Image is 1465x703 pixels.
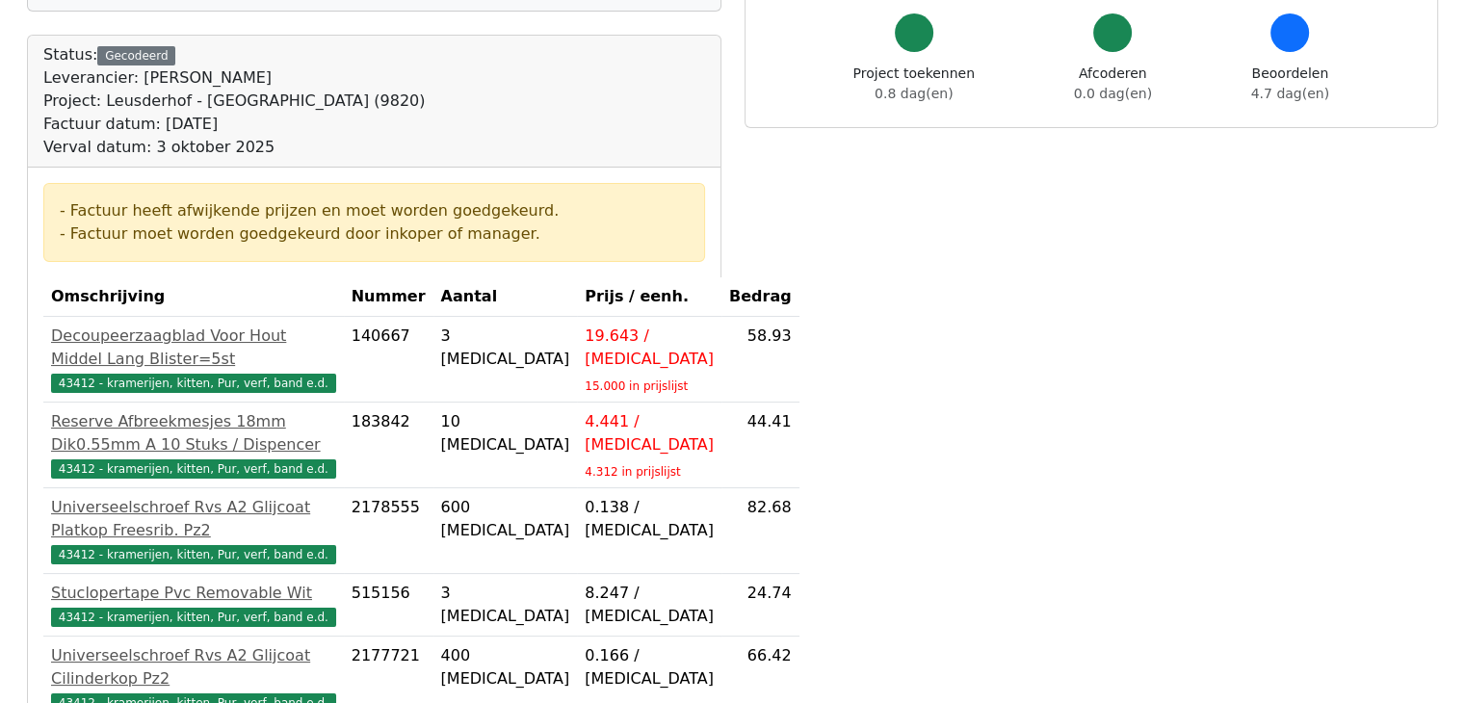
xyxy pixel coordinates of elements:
[43,113,425,136] div: Factuur datum: [DATE]
[1074,64,1152,104] div: Afcoderen
[344,317,433,403] td: 140667
[51,410,336,456] div: Reserve Afbreekmesjes 18mm Dik0.55mm A 10 Stuks / Dispencer
[43,43,425,159] div: Status:
[43,136,425,159] div: Verval datum: 3 oktober 2025
[51,325,336,371] div: Decoupeerzaagblad Voor Hout Middel Lang Blister=5st
[1251,86,1329,101] span: 4.7 dag(en)
[51,644,336,690] div: Universeelschroef Rvs A2 Glijcoat Cilinderkop Pz2
[51,608,336,627] span: 43412 - kramerijen, kitten, Pur, verf, band e.d.
[60,199,689,222] div: - Factuur heeft afwijkende prijzen en moet worden goedgekeurd.
[344,574,433,637] td: 515156
[721,574,799,637] td: 24.74
[97,46,175,65] div: Gecodeerd
[60,222,689,246] div: - Factuur moet worden goedgekeurd door inkoper of manager.
[51,496,336,565] a: Universeelschroef Rvs A2 Glijcoat Platkop Freesrib. Pz243412 - kramerijen, kitten, Pur, verf, ban...
[441,410,570,456] div: 10 [MEDICAL_DATA]
[51,545,336,564] span: 43412 - kramerijen, kitten, Pur, verf, band e.d.
[51,496,336,542] div: Universeelschroef Rvs A2 Glijcoat Platkop Freesrib. Pz2
[1074,86,1152,101] span: 0.0 dag(en)
[344,277,433,317] th: Nummer
[853,64,975,104] div: Project toekennen
[721,317,799,403] td: 58.93
[585,582,714,628] div: 8.247 / [MEDICAL_DATA]
[51,325,336,394] a: Decoupeerzaagblad Voor Hout Middel Lang Blister=5st43412 - kramerijen, kitten, Pur, verf, band e.d.
[441,496,570,542] div: 600 [MEDICAL_DATA]
[344,488,433,574] td: 2178555
[585,465,680,479] sub: 4.312 in prijslijst
[585,325,714,371] div: 19.643 / [MEDICAL_DATA]
[721,488,799,574] td: 82.68
[585,644,714,690] div: 0.166 / [MEDICAL_DATA]
[585,410,714,456] div: 4.441 / [MEDICAL_DATA]
[344,403,433,488] td: 183842
[51,582,336,605] div: Stuclopertape Pvc Removable Wit
[721,403,799,488] td: 44.41
[585,496,714,542] div: 0.138 / [MEDICAL_DATA]
[441,644,570,690] div: 400 [MEDICAL_DATA]
[577,277,721,317] th: Prijs / eenh.
[51,582,336,628] a: Stuclopertape Pvc Removable Wit43412 - kramerijen, kitten, Pur, verf, band e.d.
[433,277,578,317] th: Aantal
[441,325,570,371] div: 3 [MEDICAL_DATA]
[721,277,799,317] th: Bedrag
[43,66,425,90] div: Leverancier: [PERSON_NAME]
[51,374,336,393] span: 43412 - kramerijen, kitten, Pur, verf, band e.d.
[43,277,344,317] th: Omschrijving
[875,86,953,101] span: 0.8 dag(en)
[51,459,336,479] span: 43412 - kramerijen, kitten, Pur, verf, band e.d.
[585,379,688,393] sub: 15.000 in prijslijst
[51,410,336,480] a: Reserve Afbreekmesjes 18mm Dik0.55mm A 10 Stuks / Dispencer43412 - kramerijen, kitten, Pur, verf,...
[441,582,570,628] div: 3 [MEDICAL_DATA]
[43,90,425,113] div: Project: Leusderhof - [GEOGRAPHIC_DATA] (9820)
[1251,64,1329,104] div: Beoordelen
